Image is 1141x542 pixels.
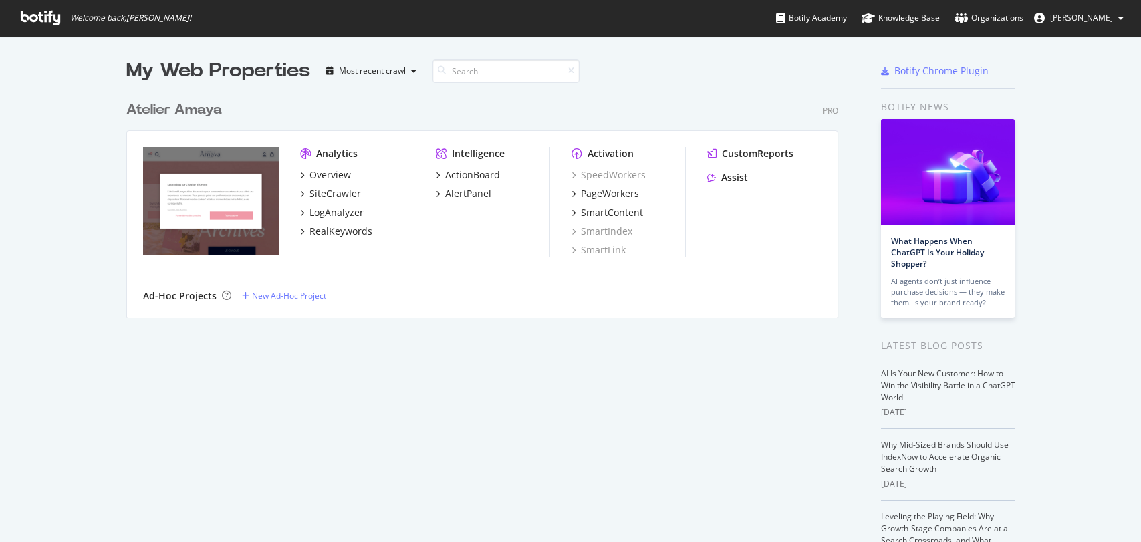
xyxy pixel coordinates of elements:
[339,67,406,75] div: Most recent crawl
[300,187,361,200] a: SiteCrawler
[143,147,279,255] img: atelier-amaya.com
[309,225,372,238] div: RealKeywords
[881,439,1009,475] a: Why Mid-Sized Brands Should Use IndexNow to Accelerate Organic Search Growth
[581,206,643,219] div: SmartContent
[321,60,422,82] button: Most recent crawl
[572,168,646,182] a: SpeedWorkers
[445,187,491,200] div: AlertPanel
[894,64,989,78] div: Botify Chrome Plugin
[881,119,1015,225] img: What Happens When ChatGPT Is Your Holiday Shopper?
[722,147,793,160] div: CustomReports
[572,206,643,219] a: SmartContent
[252,290,326,301] div: New Ad-Hoc Project
[707,171,748,184] a: Assist
[707,147,793,160] a: CustomReports
[955,11,1023,25] div: Organizations
[316,147,358,160] div: Analytics
[300,168,351,182] a: Overview
[881,100,1015,114] div: Botify news
[881,406,1015,418] div: [DATE]
[823,105,838,116] div: Pro
[309,187,361,200] div: SiteCrawler
[309,168,351,182] div: Overview
[432,59,580,83] input: Search
[126,57,310,84] div: My Web Properties
[588,147,634,160] div: Activation
[581,187,639,200] div: PageWorkers
[881,338,1015,353] div: Latest Blog Posts
[445,168,500,182] div: ActionBoard
[452,147,505,160] div: Intelligence
[776,11,847,25] div: Botify Academy
[881,368,1015,403] a: AI Is Your New Customer: How to Win the Visibility Battle in a ChatGPT World
[309,206,364,219] div: LogAnalyzer
[1023,7,1134,29] button: [PERSON_NAME]
[891,235,984,269] a: What Happens When ChatGPT Is Your Holiday Shopper?
[126,100,222,120] div: Atelier Amaya
[70,13,191,23] span: Welcome back, [PERSON_NAME] !
[572,243,626,257] a: SmartLink
[572,225,632,238] a: SmartIndex
[862,11,940,25] div: Knowledge Base
[300,206,364,219] a: LogAnalyzer
[143,289,217,303] div: Ad-Hoc Projects
[436,187,491,200] a: AlertPanel
[881,478,1015,490] div: [DATE]
[572,187,639,200] a: PageWorkers
[721,171,748,184] div: Assist
[436,168,500,182] a: ActionBoard
[891,276,1005,308] div: AI agents don’t just influence purchase decisions — they make them. Is your brand ready?
[300,225,372,238] a: RealKeywords
[126,84,849,318] div: grid
[126,100,227,120] a: Atelier Amaya
[242,290,326,301] a: New Ad-Hoc Project
[1050,12,1113,23] span: Anne-Solenne OGEE
[881,64,989,78] a: Botify Chrome Plugin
